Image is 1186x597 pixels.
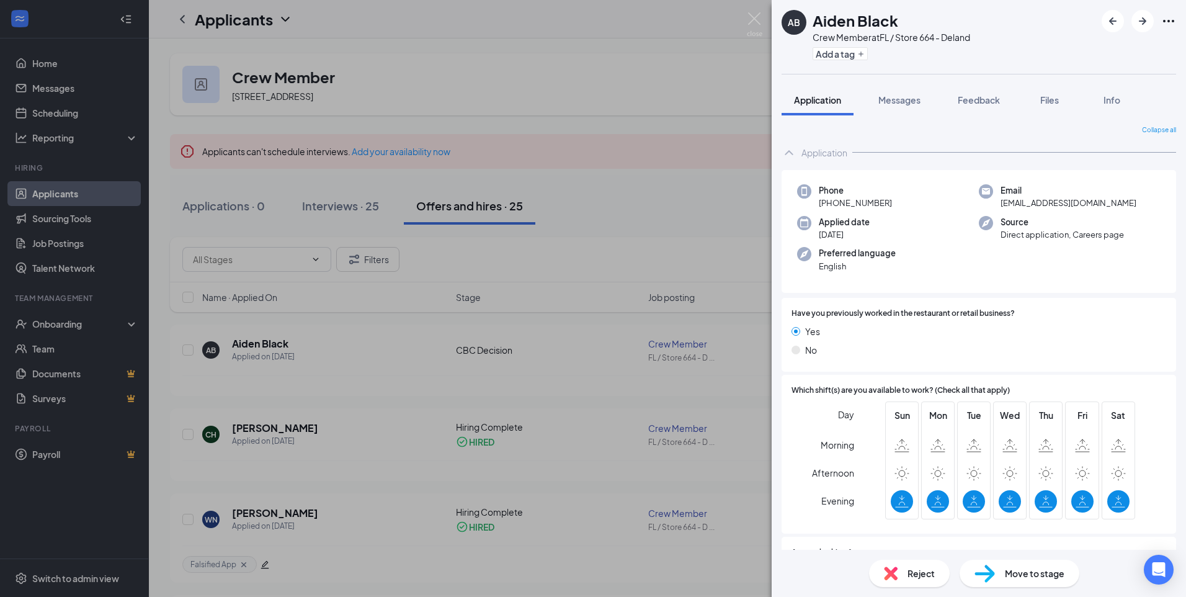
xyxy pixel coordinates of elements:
span: Collapse all [1142,125,1176,135]
span: Application [794,94,841,105]
span: Source [1001,216,1124,228]
span: Messages [878,94,921,105]
span: Tue [963,408,985,422]
div: AB [788,16,800,29]
span: Evening [821,490,854,512]
span: Email [1001,184,1136,197]
span: Thu [1035,408,1057,422]
button: ArrowLeftNew [1102,10,1124,32]
div: Open Intercom Messenger [1144,555,1174,585]
span: Are you looking for a: [791,547,867,559]
span: [DATE] [819,228,870,241]
div: Crew Member at FL / Store 664 - Deland [813,31,970,43]
svg: Plus [857,50,865,58]
span: Day [838,408,854,421]
span: Wed [999,408,1021,422]
span: Have you previously worked in the restaurant or retail business? [791,308,1015,320]
span: Morning [821,434,854,456]
span: Direct application, Careers page [1001,228,1124,241]
span: [PHONE_NUMBER] [819,197,892,209]
span: Sun [891,408,913,422]
span: Sat [1107,408,1130,422]
span: Which shift(s) are you available to work? (Check all that apply) [791,385,1010,397]
h1: Aiden Black [813,10,898,31]
span: English [819,260,896,272]
span: Reject [907,567,935,580]
span: Yes [805,325,820,338]
span: Applied date [819,216,870,228]
button: PlusAdd a tag [813,47,868,60]
svg: ArrowLeftNew [1105,14,1120,29]
span: Afternoon [812,462,854,484]
svg: Ellipses [1161,14,1176,29]
span: [EMAIL_ADDRESS][DOMAIN_NAME] [1001,197,1136,209]
span: Files [1040,94,1059,105]
button: ArrowRight [1131,10,1154,32]
div: Application [801,146,847,159]
span: No [805,343,817,357]
span: Feedback [958,94,1000,105]
span: Move to stage [1005,567,1064,580]
span: Mon [927,408,949,422]
span: Phone [819,184,892,197]
span: Fri [1071,408,1094,422]
span: Info [1104,94,1120,105]
span: Preferred language [819,247,896,259]
svg: ArrowRight [1135,14,1150,29]
svg: ChevronUp [782,145,796,160]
